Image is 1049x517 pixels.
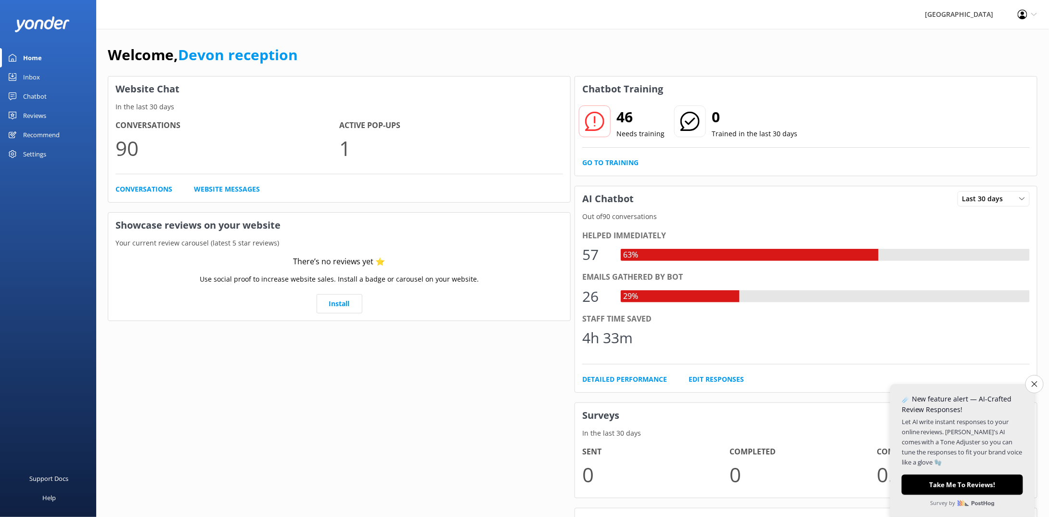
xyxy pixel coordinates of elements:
[582,243,611,266] div: 57
[108,213,570,238] h3: Showcase reviews on your website
[877,458,1024,491] p: 0.0 %
[575,77,670,102] h3: Chatbot Training
[582,458,729,491] p: 0
[582,446,729,458] h4: Sent
[575,403,1037,428] h3: Surveys
[30,469,69,488] div: Support Docs
[339,119,563,132] h4: Active Pop-ups
[108,102,570,112] p: In the last 30 days
[23,125,60,144] div: Recommend
[582,285,611,308] div: 26
[621,290,640,303] div: 29%
[575,428,1037,439] p: In the last 30 days
[689,374,744,385] a: Edit Responses
[42,488,56,507] div: Help
[115,119,339,132] h4: Conversations
[712,129,797,139] p: Trained in the last 30 days
[729,458,877,491] p: 0
[115,184,172,194] a: Conversations
[317,294,362,313] a: Install
[575,186,641,211] h3: AI Chatbot
[616,129,665,139] p: Needs training
[23,87,47,106] div: Chatbot
[582,374,667,385] a: Detailed Performance
[108,238,570,248] p: Your current review carousel (latest 5 star reviews)
[23,48,42,67] div: Home
[712,105,797,129] h2: 0
[23,144,46,164] div: Settings
[575,211,1037,222] p: Out of 90 conversations
[729,446,877,458] h4: Completed
[621,249,640,261] div: 63%
[108,43,298,66] h1: Welcome,
[23,67,40,87] div: Inbox
[582,157,639,168] a: Go to Training
[616,105,665,129] h2: 46
[200,274,479,284] p: Use social proof to increase website sales. Install a badge or carousel on your website.
[14,16,70,32] img: yonder-white-logo.png
[108,77,570,102] h3: Website Chat
[582,326,633,349] div: 4h 33m
[115,132,339,164] p: 90
[339,132,563,164] p: 1
[877,446,1024,458] h4: Completion Rate
[178,45,298,65] a: Devon reception
[582,271,1030,284] div: Emails gathered by bot
[582,230,1030,242] div: Helped immediately
[582,313,1030,325] div: Staff time saved
[194,184,260,194] a: Website Messages
[962,194,1009,204] span: Last 30 days
[23,106,46,125] div: Reviews
[294,256,385,268] div: There’s no reviews yet ⭐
